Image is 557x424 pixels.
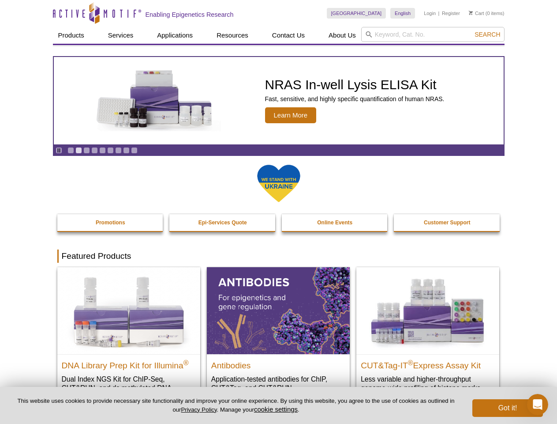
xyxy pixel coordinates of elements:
a: Products [53,27,90,44]
button: cookie settings [254,405,298,413]
sup: ® [183,359,189,366]
a: Services [103,27,139,44]
a: CUT&Tag-IT® Express Assay Kit CUT&Tag-IT®Express Assay Kit Less variable and higher-throughput ge... [356,267,499,401]
a: Go to slide 2 [75,147,82,154]
img: NRAS In-well Lysis ELISA Kit [89,70,221,131]
h2: Enabling Epigenetics Research [146,11,234,19]
p: Application-tested antibodies for ChIP, CUT&Tag, and CUT&RUN. [211,375,345,393]
a: Go to slide 8 [123,147,130,154]
a: DNA Library Prep Kit for Illumina DNA Library Prep Kit for Illumina® Dual Index NGS Kit for ChIP-... [57,267,200,410]
a: Go to slide 3 [83,147,90,154]
img: All Antibodies [207,267,350,354]
li: | [438,8,440,19]
iframe: Intercom live chat [527,394,548,415]
img: DNA Library Prep Kit for Illumina [57,267,200,354]
article: NRAS In-well Lysis ELISA Kit [54,57,504,144]
img: Your Cart [469,11,473,15]
a: Go to slide 9 [131,147,138,154]
a: Go to slide 7 [115,147,122,154]
strong: Customer Support [424,220,470,226]
a: Epi-Services Quote [169,214,276,231]
a: Go to slide 5 [99,147,106,154]
li: (0 items) [469,8,505,19]
p: Fast, sensitive, and highly specific quantification of human NRAS. [265,95,445,103]
a: All Antibodies Antibodies Application-tested antibodies for ChIP, CUT&Tag, and CUT&RUN. [207,267,350,401]
a: Online Events [282,214,389,231]
a: Privacy Policy [181,406,217,413]
a: Contact Us [267,27,310,44]
a: [GEOGRAPHIC_DATA] [327,8,386,19]
h2: CUT&Tag-IT Express Assay Kit [361,357,495,370]
button: Got it! [472,399,543,417]
input: Keyword, Cat. No. [361,27,505,42]
strong: Online Events [317,220,352,226]
h2: DNA Library Prep Kit for Illumina [62,357,196,370]
strong: Epi-Services Quote [198,220,247,226]
img: We Stand With Ukraine [257,164,301,203]
a: Go to slide 1 [67,147,74,154]
a: English [390,8,415,19]
a: Register [442,10,460,16]
a: Toggle autoplay [56,147,62,154]
h2: Antibodies [211,357,345,370]
p: This website uses cookies to provide necessary site functionality and improve your online experie... [14,397,458,414]
a: Customer Support [394,214,501,231]
a: Promotions [57,214,164,231]
p: Less variable and higher-throughput genome-wide profiling of histone marks​. [361,375,495,393]
img: CUT&Tag-IT® Express Assay Kit [356,267,499,354]
a: Cart [469,10,484,16]
a: Login [424,10,436,16]
span: Search [475,31,500,38]
a: About Us [323,27,361,44]
a: NRAS In-well Lysis ELISA Kit NRAS In-well Lysis ELISA Kit Fast, sensitive, and highly specific qu... [54,57,504,144]
a: Applications [152,27,198,44]
button: Search [472,30,503,38]
a: Resources [211,27,254,44]
a: Go to slide 4 [91,147,98,154]
span: Learn More [265,107,317,123]
strong: Promotions [96,220,125,226]
sup: ® [408,359,413,366]
h2: Featured Products [57,250,500,263]
h2: NRAS In-well Lysis ELISA Kit [265,78,445,91]
a: Go to slide 6 [107,147,114,154]
p: Dual Index NGS Kit for ChIP-Seq, CUT&RUN, and ds methylated DNA assays. [62,375,196,401]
